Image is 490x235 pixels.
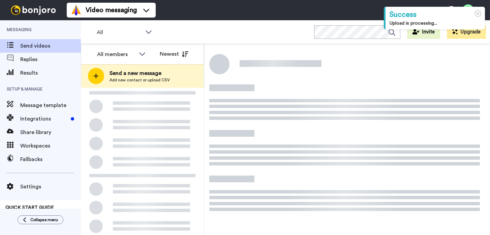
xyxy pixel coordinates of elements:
img: vm-color.svg [71,5,82,16]
span: Add new contact or upload CSV [110,77,170,83]
button: Upgrade [447,25,486,39]
span: Message template [20,101,81,109]
span: Fallbacks [20,155,81,163]
button: Invite [407,25,440,39]
span: Share library [20,128,81,136]
span: Workspaces [20,142,81,150]
span: Send a new message [110,69,170,77]
span: Integrations [20,115,68,123]
span: Send videos [20,42,81,50]
div: All members [97,50,135,58]
div: Upload is processing... [390,20,481,27]
span: Settings [20,183,81,191]
span: QUICK START GUIDE [5,205,54,210]
button: Collapse menu [18,215,63,224]
span: Results [20,69,81,77]
button: Newest [155,47,193,61]
span: Video messaging [86,5,137,15]
div: Success [390,9,481,20]
span: Collapse menu [30,217,58,223]
span: All [97,28,142,36]
span: Replies [20,55,81,63]
img: bj-logo-header-white.svg [8,5,59,15]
